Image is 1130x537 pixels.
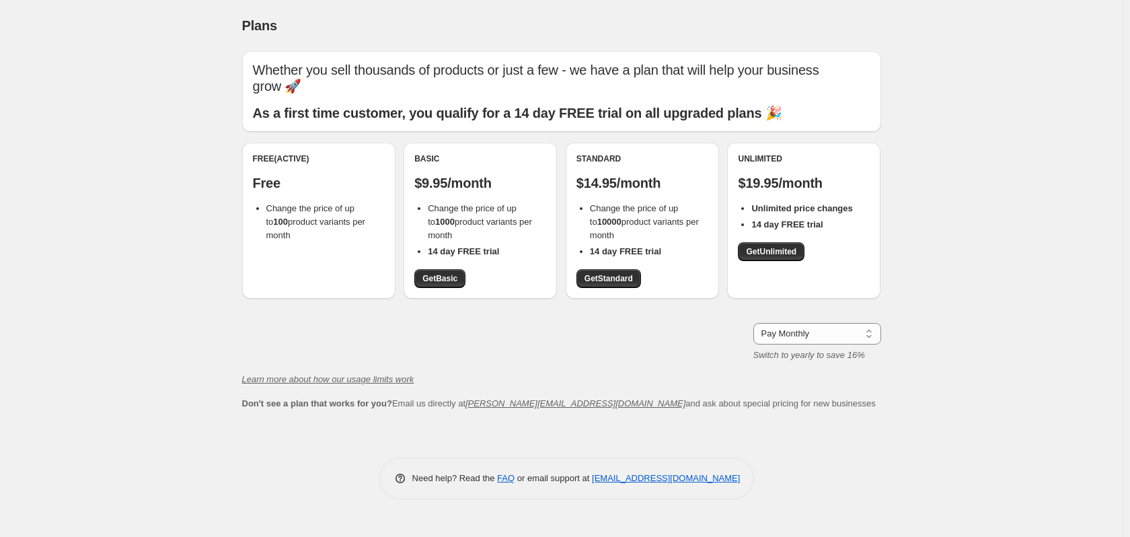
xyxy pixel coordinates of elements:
[576,153,708,164] div: Standard
[497,473,515,483] a: FAQ
[753,350,865,360] i: Switch to yearly to save 16%
[242,374,414,384] a: Learn more about how our usage limits work
[266,203,365,240] span: Change the price of up to product variants per month
[428,203,532,240] span: Change the price of up to product variants per month
[242,398,392,408] b: Don't see a plan that works for you?
[746,246,796,257] span: Get Unlimited
[592,473,740,483] a: [EMAIL_ADDRESS][DOMAIN_NAME]
[751,219,823,229] b: 14 day FREE trial
[414,175,546,191] p: $9.95/month
[738,153,870,164] div: Unlimited
[585,273,633,284] span: Get Standard
[428,246,499,256] b: 14 day FREE trial
[422,273,457,284] span: Get Basic
[738,175,870,191] p: $19.95/month
[751,203,852,213] b: Unlimited price changes
[242,398,876,408] span: Email us directly at and ask about special pricing for new businesses
[273,217,288,227] b: 100
[597,217,621,227] b: 10000
[435,217,455,227] b: 1000
[590,203,699,240] span: Change the price of up to product variants per month
[253,106,782,120] b: As a first time customer, you qualify for a 14 day FREE trial on all upgraded plans 🎉
[465,398,685,408] a: [PERSON_NAME][EMAIL_ADDRESS][DOMAIN_NAME]
[253,175,385,191] p: Free
[590,246,661,256] b: 14 day FREE trial
[412,473,498,483] span: Need help? Read the
[414,269,465,288] a: GetBasic
[414,153,546,164] div: Basic
[515,473,592,483] span: or email support at
[242,18,277,33] span: Plans
[253,62,870,94] p: Whether you sell thousands of products or just a few - we have a plan that will help your busines...
[253,153,385,164] div: Free (Active)
[576,269,641,288] a: GetStandard
[576,175,708,191] p: $14.95/month
[738,242,804,261] a: GetUnlimited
